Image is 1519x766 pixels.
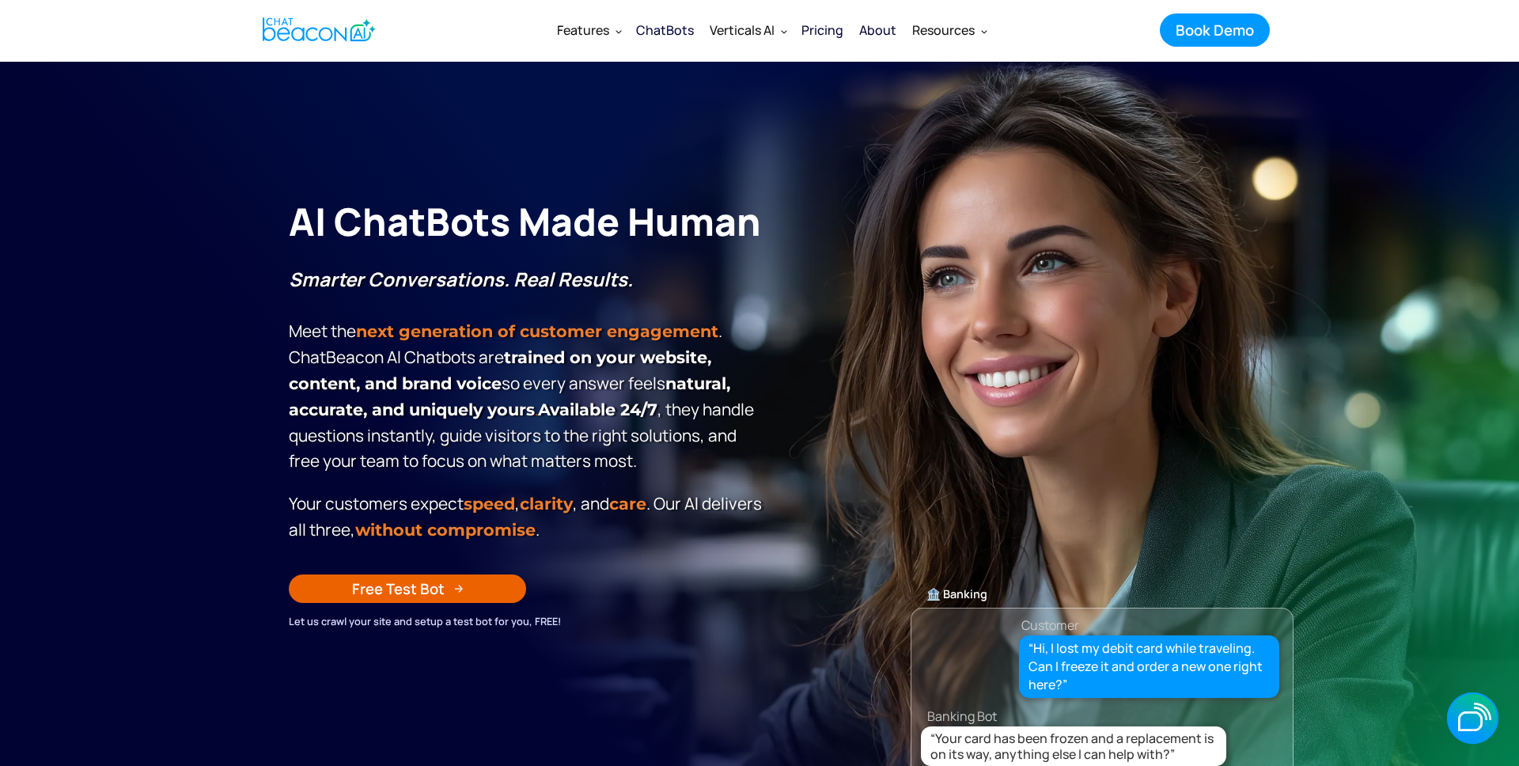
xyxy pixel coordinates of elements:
a: Book Demo [1160,13,1270,47]
h1: AI ChatBots Made Human [289,196,767,247]
strong: speed [464,494,515,514]
div: Verticals AI [710,19,775,41]
img: Dropdown [616,28,622,34]
div: ChatBots [636,19,694,41]
div: Customer [1021,614,1079,636]
div: Free Test Bot [352,578,445,599]
strong: Available 24/7 [538,400,657,419]
a: home [249,10,384,49]
p: Your customers expect , , and . Our Al delivers all three, . [289,491,767,543]
span: clarity [520,494,573,514]
a: Pricing [794,9,851,51]
strong: next generation of customer engagement [356,321,718,341]
div: About [859,19,896,41]
span: without compromise [355,520,536,540]
div: Features [549,11,628,49]
div: Let us crawl your site and setup a test bot for you, FREE! [289,612,767,630]
strong: Smarter Conversations. Real Results. [289,266,633,292]
a: ChatBots [628,9,702,51]
div: Verticals AI [702,11,794,49]
img: Arrow [454,584,464,593]
div: Pricing [801,19,843,41]
img: Dropdown [981,28,987,34]
div: “Hi, I lost my debit card while traveling. Can I freeze it and order a new one right here?” [1028,639,1271,695]
div: Resources [904,11,994,49]
a: About [851,9,904,51]
img: Dropdown [781,28,787,34]
span: care [609,494,646,514]
div: Book Demo [1176,20,1254,40]
div: Resources [912,19,975,41]
a: Free Test Bot [289,574,526,603]
div: Features [557,19,609,41]
div: 🏦 Banking [911,583,1293,605]
p: Meet the . ChatBeacon Al Chatbots are so every answer feels , they handle questions instantly, gu... [289,267,767,473]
